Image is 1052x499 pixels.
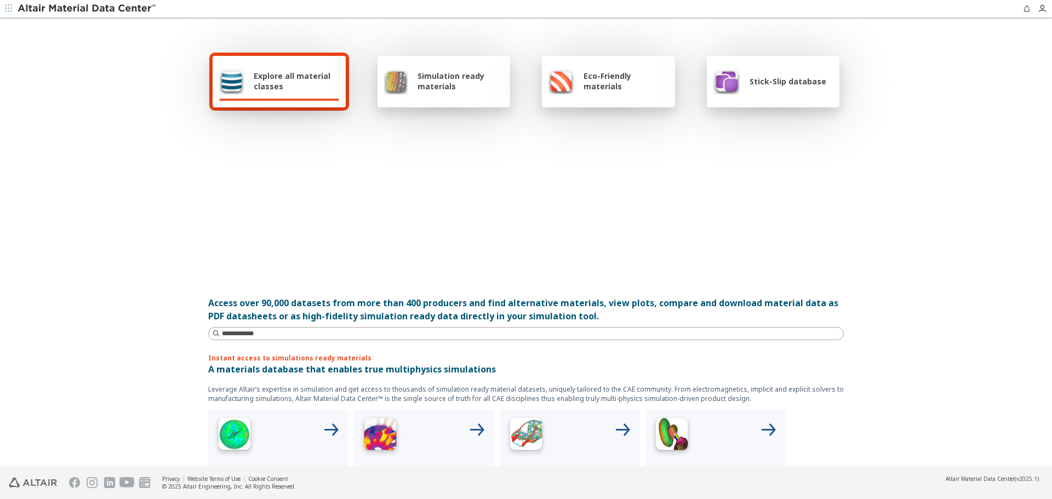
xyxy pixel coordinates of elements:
[650,414,694,458] img: Crash Analyses Icon
[946,475,1015,483] span: Altair Material Data Center
[946,475,1039,483] div: (v2025.1)
[208,385,844,403] p: Leverage Altair’s expertise in simulation and get access to thousands of simulation ready materia...
[248,475,288,483] a: Cookie Consent
[548,68,574,94] img: Eco-Friendly materials
[187,475,241,483] a: Website Terms of Use
[504,414,548,458] img: Structural Analyses Icon
[219,68,244,94] img: Explore all material classes
[208,363,844,376] p: A materials database that enables true multiphysics simulations
[18,3,157,14] img: Altair Material Data Center
[208,353,844,363] p: Instant access to simulations ready materials
[213,414,256,458] img: High Frequency Icon
[162,475,180,483] a: Privacy
[384,68,408,94] img: Simulation ready materials
[9,478,57,487] img: Altair Engineering
[584,71,668,91] span: Eco-Friendly materials
[713,68,740,94] img: Stick-Slip database
[418,71,504,91] span: Simulation ready materials
[750,76,826,87] span: Stick-Slip database
[358,414,402,458] img: Low Frequency Icon
[208,296,844,323] div: Access over 90,000 datasets from more than 400 producers and find alternative materials, view plo...
[162,483,296,490] div: © 2025 Altair Engineering, Inc. All Rights Reserved.
[254,71,339,91] span: Explore all material classes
